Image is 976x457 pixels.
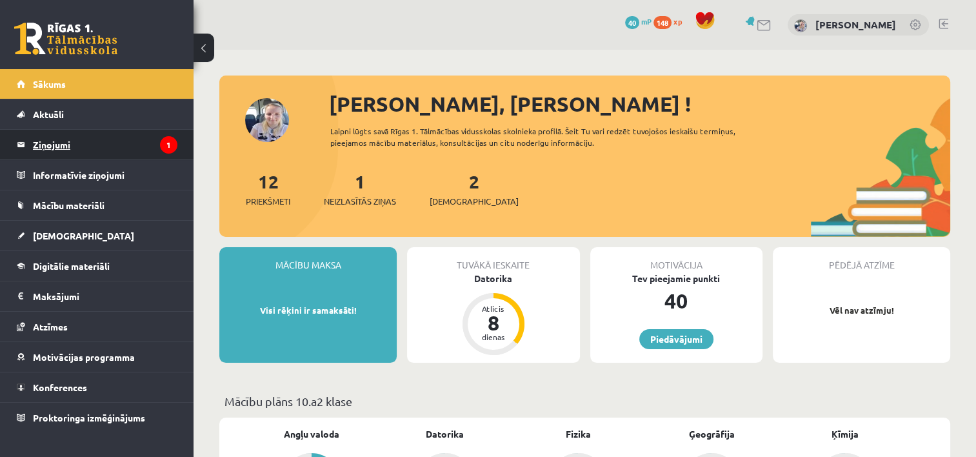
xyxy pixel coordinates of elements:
[407,247,579,272] div: Tuvākā ieskaite
[625,16,639,29] span: 40
[33,381,87,393] span: Konferences
[33,321,68,332] span: Atzīmes
[219,247,397,272] div: Mācību maksa
[17,99,177,129] a: Aktuāli
[625,16,652,26] a: 40 mP
[17,403,177,432] a: Proktoringa izmēģinājums
[324,195,396,208] span: Neizlasītās ziņas
[779,304,944,317] p: Vēl nav atzīmju!
[17,221,177,250] a: [DEMOGRAPHIC_DATA]
[794,19,807,32] img: Kristīne Vītola
[33,199,105,211] span: Mācību materiāli
[330,125,769,148] div: Laipni lūgts savā Rīgas 1. Tālmācības vidusskolas skolnieka profilā. Šeit Tu vari redzēt tuvojošo...
[33,281,177,311] legend: Maksājumi
[33,230,134,241] span: [DEMOGRAPHIC_DATA]
[430,195,519,208] span: [DEMOGRAPHIC_DATA]
[33,260,110,272] span: Digitālie materiāli
[226,304,390,317] p: Visi rēķini ir samaksāti!
[17,190,177,220] a: Mācību materiāli
[590,272,762,285] div: Tev pieejamie punkti
[566,427,591,441] a: Fizika
[33,160,177,190] legend: Informatīvie ziņojumi
[160,136,177,154] i: 1
[689,427,735,441] a: Ģeogrāfija
[653,16,688,26] a: 148 xp
[17,312,177,341] a: Atzīmes
[815,18,896,31] a: [PERSON_NAME]
[474,312,513,333] div: 8
[474,333,513,341] div: dienas
[773,247,950,272] div: Pēdējā atzīme
[324,170,396,208] a: 1Neizlasītās ziņas
[832,427,859,441] a: Ķīmija
[590,285,762,316] div: 40
[590,247,762,272] div: Motivācija
[17,130,177,159] a: Ziņojumi1
[426,427,464,441] a: Datorika
[33,78,66,90] span: Sākums
[653,16,672,29] span: 148
[474,305,513,312] div: Atlicis
[407,272,579,285] div: Datorika
[673,16,682,26] span: xp
[17,251,177,281] a: Digitālie materiāli
[430,170,519,208] a: 2[DEMOGRAPHIC_DATA]
[17,281,177,311] a: Maksājumi
[33,351,135,363] span: Motivācijas programma
[224,392,945,410] p: Mācību plāns 10.a2 klase
[641,16,652,26] span: mP
[33,412,145,423] span: Proktoringa izmēģinājums
[33,130,177,159] legend: Ziņojumi
[246,195,290,208] span: Priekšmeti
[17,69,177,99] a: Sākums
[639,329,713,349] a: Piedāvājumi
[17,372,177,402] a: Konferences
[246,170,290,208] a: 12Priekšmeti
[17,160,177,190] a: Informatīvie ziņojumi
[14,23,117,55] a: Rīgas 1. Tālmācības vidusskola
[17,342,177,372] a: Motivācijas programma
[284,427,339,441] a: Angļu valoda
[329,88,950,119] div: [PERSON_NAME], [PERSON_NAME] !
[407,272,579,357] a: Datorika Atlicis 8 dienas
[33,108,64,120] span: Aktuāli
